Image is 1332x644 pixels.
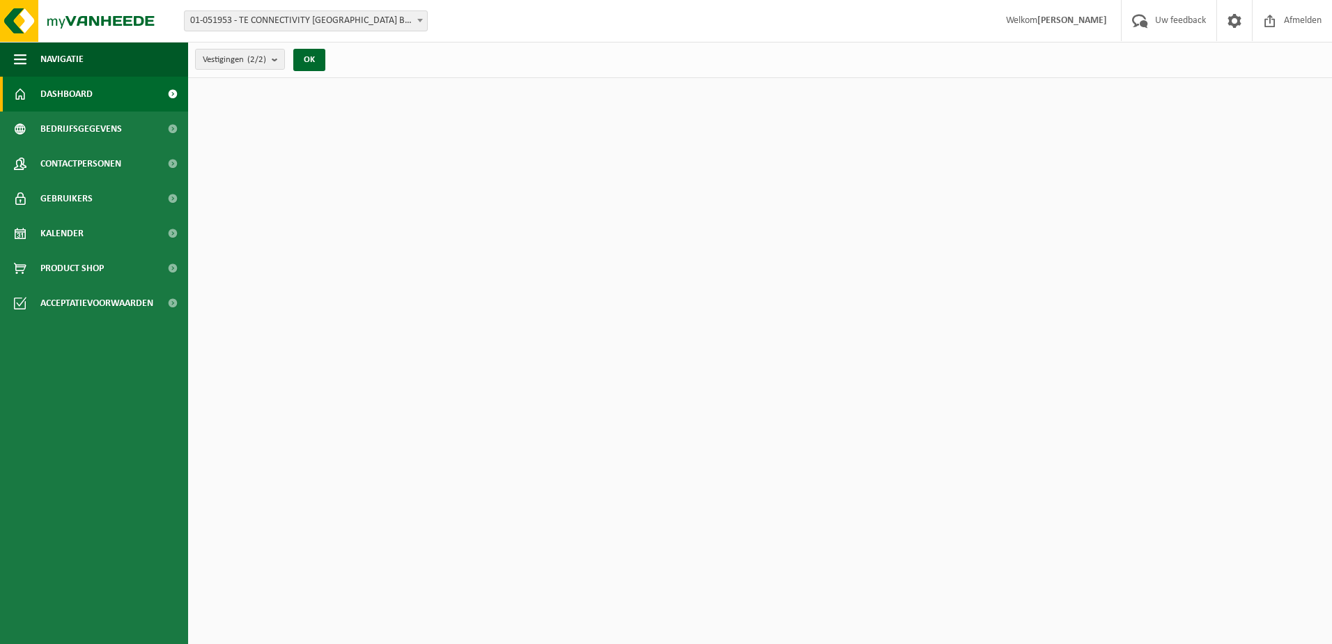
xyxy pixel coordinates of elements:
[185,11,427,31] span: 01-051953 - TE CONNECTIVITY BELGIUM BV - OOSTKAMP
[184,10,428,31] span: 01-051953 - TE CONNECTIVITY BELGIUM BV - OOSTKAMP
[40,42,84,77] span: Navigatie
[40,216,84,251] span: Kalender
[40,286,153,321] span: Acceptatievoorwaarden
[195,49,285,70] button: Vestigingen(2/2)
[293,49,325,71] button: OK
[203,49,266,70] span: Vestigingen
[40,181,93,216] span: Gebruikers
[40,146,121,181] span: Contactpersonen
[247,55,266,64] count: (2/2)
[1037,15,1107,26] strong: [PERSON_NAME]
[40,251,104,286] span: Product Shop
[40,112,122,146] span: Bedrijfsgegevens
[40,77,93,112] span: Dashboard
